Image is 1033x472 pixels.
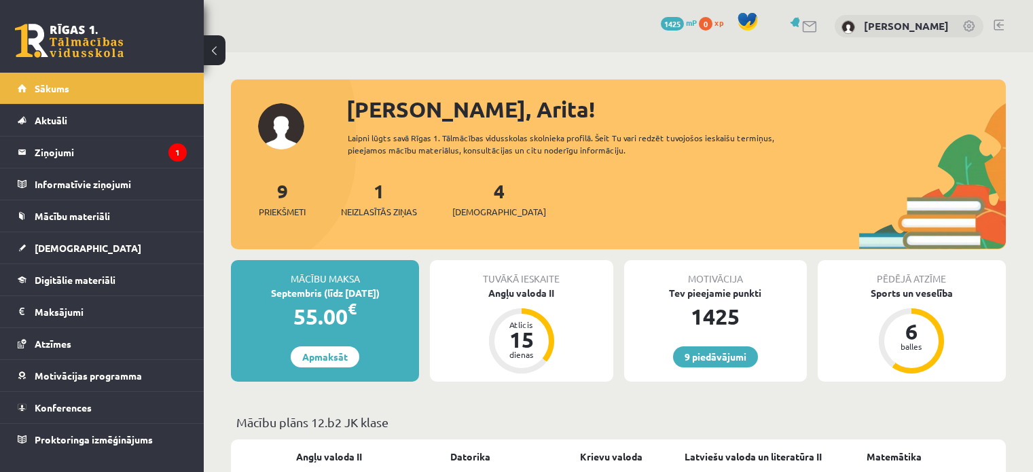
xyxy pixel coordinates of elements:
[35,274,115,286] span: Digitālie materiāli
[452,179,546,219] a: 4[DEMOGRAPHIC_DATA]
[867,450,922,464] a: Matemātika
[259,205,306,219] span: Priekšmeti
[430,286,613,300] div: Angļu valoda II
[18,328,187,359] a: Atzīmes
[35,338,71,350] span: Atzīmes
[501,350,542,359] div: dienas
[35,433,153,446] span: Proktoringa izmēģinājums
[430,286,613,376] a: Angļu valoda II Atlicis 15 dienas
[501,321,542,329] div: Atlicis
[501,329,542,350] div: 15
[699,17,730,28] a: 0 xp
[35,242,141,254] span: [DEMOGRAPHIC_DATA]
[35,168,187,200] legend: Informatīvie ziņojumi
[231,260,419,286] div: Mācību maksa
[168,143,187,162] i: 1
[348,299,357,319] span: €
[18,137,187,168] a: Ziņojumi1
[259,179,306,219] a: 9Priekšmeti
[236,413,1000,431] p: Mācību plāns 12.b2 JK klase
[430,260,613,286] div: Tuvākā ieskaite
[15,24,124,58] a: Rīgas 1. Tālmācības vidusskola
[661,17,684,31] span: 1425
[624,260,807,286] div: Motivācija
[18,232,187,264] a: [DEMOGRAPHIC_DATA]
[35,369,142,382] span: Motivācijas programma
[231,300,419,333] div: 55.00
[18,168,187,200] a: Informatīvie ziņojumi
[580,450,642,464] a: Krievu valoda
[296,450,362,464] a: Angļu valoda II
[341,179,417,219] a: 1Neizlasītās ziņas
[673,346,758,367] a: 9 piedāvājumi
[35,82,69,94] span: Sākums
[18,264,187,295] a: Digitālie materiāli
[450,450,490,464] a: Datorika
[35,114,67,126] span: Aktuāli
[35,137,187,168] legend: Ziņojumi
[841,20,855,34] img: Arita Kaņepe
[35,210,110,222] span: Mācību materiāli
[685,450,822,464] a: Latviešu valoda un literatūra II
[699,17,712,31] span: 0
[452,205,546,219] span: [DEMOGRAPHIC_DATA]
[624,300,807,333] div: 1425
[291,346,359,367] a: Apmaksāt
[348,132,813,156] div: Laipni lūgts savā Rīgas 1. Tālmācības vidusskolas skolnieka profilā. Šeit Tu vari redzēt tuvojošo...
[346,93,1006,126] div: [PERSON_NAME], Arita!
[686,17,697,28] span: mP
[661,17,697,28] a: 1425 mP
[18,296,187,327] a: Maksājumi
[891,342,932,350] div: balles
[18,200,187,232] a: Mācību materiāli
[714,17,723,28] span: xp
[818,260,1006,286] div: Pēdējā atzīme
[891,321,932,342] div: 6
[35,401,92,414] span: Konferences
[18,105,187,136] a: Aktuāli
[864,19,949,33] a: [PERSON_NAME]
[341,205,417,219] span: Neizlasītās ziņas
[818,286,1006,300] div: Sports un veselība
[18,360,187,391] a: Motivācijas programma
[35,296,187,327] legend: Maksājumi
[624,286,807,300] div: Tev pieejamie punkti
[18,392,187,423] a: Konferences
[231,286,419,300] div: Septembris (līdz [DATE])
[18,424,187,455] a: Proktoringa izmēģinājums
[18,73,187,104] a: Sākums
[818,286,1006,376] a: Sports un veselība 6 balles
